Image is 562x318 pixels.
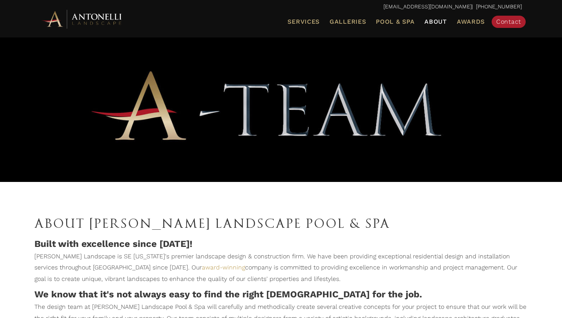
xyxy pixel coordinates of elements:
p: | [PHONE_NUMBER] [40,2,522,12]
span: About [424,19,447,25]
a: Contact [492,16,526,28]
img: Antonelli Horizontal Logo [40,8,124,29]
h1: About [PERSON_NAME] Landscape Pool & Spa [34,213,528,234]
a: [EMAIL_ADDRESS][DOMAIN_NAME] [383,3,472,10]
span: Pool & Spa [376,18,414,25]
a: Pool & Spa [373,17,417,27]
a: Awards [454,17,488,27]
h4: Built with excellence since [DATE]! [34,238,528,251]
span: Contact [496,18,521,25]
p: [PERSON_NAME] Landscape is SE [US_STATE]'s premier landscape design & construction firm. We have ... [34,251,528,289]
a: About [421,17,450,27]
a: award-winning [202,264,245,271]
span: Services [287,19,320,25]
h4: We know that it's not always easy to find the right [DEMOGRAPHIC_DATA] for the job. [34,288,528,301]
a: Galleries [326,17,369,27]
a: Services [284,17,323,27]
span: Galleries [330,18,366,25]
span: Awards [457,18,485,25]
